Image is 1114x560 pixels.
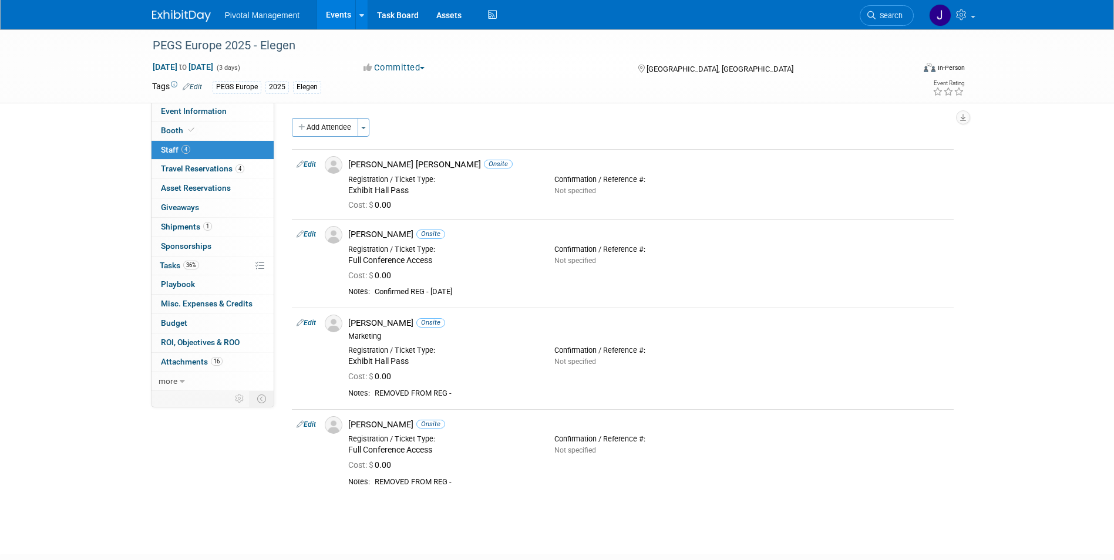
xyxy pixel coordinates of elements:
span: [GEOGRAPHIC_DATA], [GEOGRAPHIC_DATA] [647,65,793,73]
span: ROI, Objectives & ROO [161,338,240,347]
div: Exhibit Hall Pass [348,185,537,196]
span: Sponsorships [161,241,211,251]
span: Onsite [416,230,445,238]
span: Playbook [161,279,195,289]
a: Edit [297,160,316,168]
span: 0.00 [348,460,396,470]
div: Event Format [844,61,965,79]
div: Registration / Ticket Type: [348,175,537,184]
a: Edit [297,420,316,429]
td: Personalize Event Tab Strip [230,391,250,406]
span: Asset Reservations [161,183,231,193]
a: Giveaways [152,198,274,217]
i: Booth reservation complete [189,127,194,133]
div: REMOVED FROM REG - [375,477,949,487]
td: Tags [152,80,202,94]
div: Event Rating [933,80,964,86]
span: Onsite [484,160,513,168]
a: Budget [152,314,274,333]
span: Misc. Expenses & Credits [161,299,253,308]
span: Giveaways [161,203,199,212]
button: Add Attendee [292,118,358,137]
img: ExhibitDay [152,10,211,22]
a: Sponsorships [152,237,274,256]
a: Misc. Expenses & Credits [152,295,274,313]
div: 2025 [265,81,289,93]
span: Not specified [554,446,596,454]
div: Notes: [348,477,370,487]
span: Cost: $ [348,200,375,210]
img: Associate-Profile-5.png [325,156,342,174]
div: REMOVED FROM REG - [375,389,949,399]
img: Jessica Gatton [929,4,951,26]
a: Search [860,5,914,26]
a: Edit [183,83,202,91]
div: Elegen [293,81,321,93]
span: 0.00 [348,200,396,210]
span: 16 [211,357,223,366]
span: Tasks [160,261,199,270]
span: 36% [183,261,199,269]
div: Full Conference Access [348,445,537,456]
span: Onsite [416,318,445,327]
a: Playbook [152,275,274,294]
div: [PERSON_NAME] [348,229,949,240]
img: Associate-Profile-5.png [325,226,342,244]
span: Event Information [161,106,227,116]
a: Edit [297,319,316,327]
span: Cost: $ [348,460,375,470]
div: Confirmation / Reference #: [554,245,743,254]
a: more [152,372,274,391]
a: Attachments16 [152,353,274,372]
a: Event Information [152,102,274,121]
span: Not specified [554,187,596,195]
a: ROI, Objectives & ROO [152,333,274,352]
span: to [177,62,189,72]
div: Marketing [348,332,949,341]
span: Onsite [416,420,445,429]
img: Associate-Profile-5.png [325,315,342,332]
a: Edit [297,230,316,238]
div: Confirmation / Reference #: [554,175,743,184]
div: Notes: [348,389,370,398]
span: Search [876,11,903,20]
span: Shipments [161,222,212,231]
span: Pivotal Management [225,11,300,20]
div: [PERSON_NAME] [348,419,949,430]
span: Budget [161,318,187,328]
div: Registration / Ticket Type: [348,245,537,254]
span: (3 days) [216,64,240,72]
img: Associate-Profile-5.png [325,416,342,434]
a: Staff4 [152,141,274,160]
div: [PERSON_NAME] [348,318,949,329]
a: Shipments1 [152,218,274,237]
td: Toggle Event Tabs [250,391,274,406]
div: Confirmation / Reference #: [554,434,743,444]
span: 4 [235,164,244,173]
span: 0.00 [348,372,396,381]
span: Booth [161,126,197,135]
div: Exhibit Hall Pass [348,356,537,367]
a: Tasks36% [152,257,274,275]
span: Cost: $ [348,271,375,280]
button: Committed [359,62,429,74]
div: [PERSON_NAME] [PERSON_NAME] [348,159,949,170]
span: Not specified [554,357,596,366]
div: Full Conference Access [348,255,537,266]
a: Asset Reservations [152,179,274,198]
a: Booth [152,122,274,140]
span: 1 [203,222,212,231]
div: Registration / Ticket Type: [348,346,537,355]
span: 4 [181,145,190,154]
span: more [159,376,177,386]
span: Travel Reservations [161,164,244,173]
span: Attachments [161,357,223,366]
div: Confirmed REG - [DATE] [375,287,949,297]
div: Registration / Ticket Type: [348,434,537,444]
span: Cost: $ [348,372,375,381]
span: 0.00 [348,271,396,280]
span: [DATE] [DATE] [152,62,214,72]
div: In-Person [937,63,965,72]
span: Not specified [554,257,596,265]
a: Travel Reservations4 [152,160,274,178]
